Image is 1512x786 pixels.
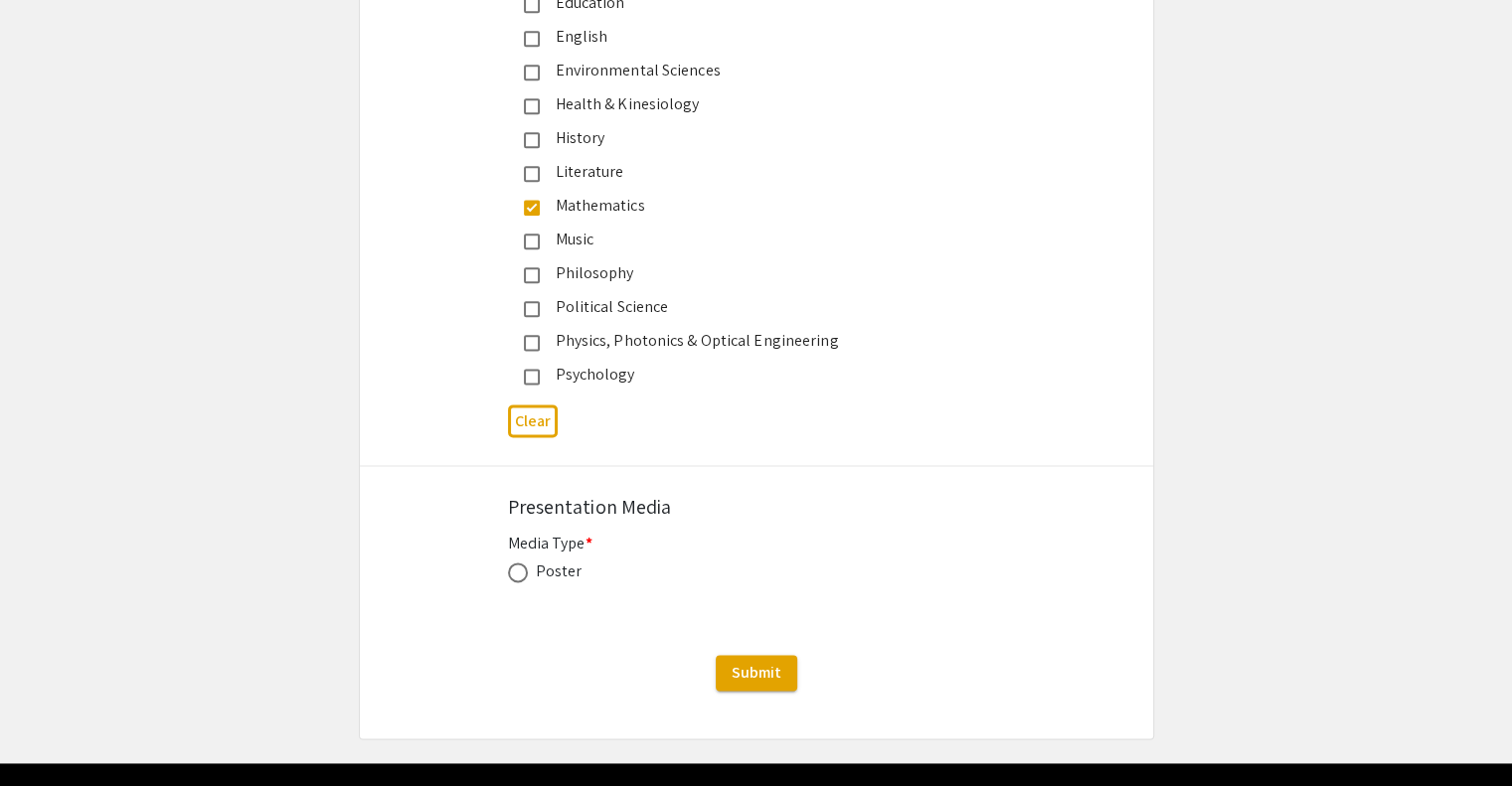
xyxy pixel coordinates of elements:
div: History [540,126,957,150]
iframe: Chat [15,697,84,771]
button: Clear [508,404,558,437]
div: Music [540,228,957,251]
div: English [540,25,957,49]
div: Literature [540,160,957,184]
button: Submit [716,655,797,691]
div: Philosophy [540,261,957,285]
div: Health & Kinesiology [540,92,957,116]
div: Psychology [540,363,957,387]
mat-label: Media Type [508,533,592,553]
div: Presentation Media [508,492,1005,522]
div: Physics, Photonics & Optical Engineering [540,329,957,353]
div: Mathematics [540,194,957,218]
div: Political Science [540,295,957,319]
div: Poster [536,559,583,583]
div: Environmental Sciences [540,59,957,82]
span: Submit [732,662,781,683]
